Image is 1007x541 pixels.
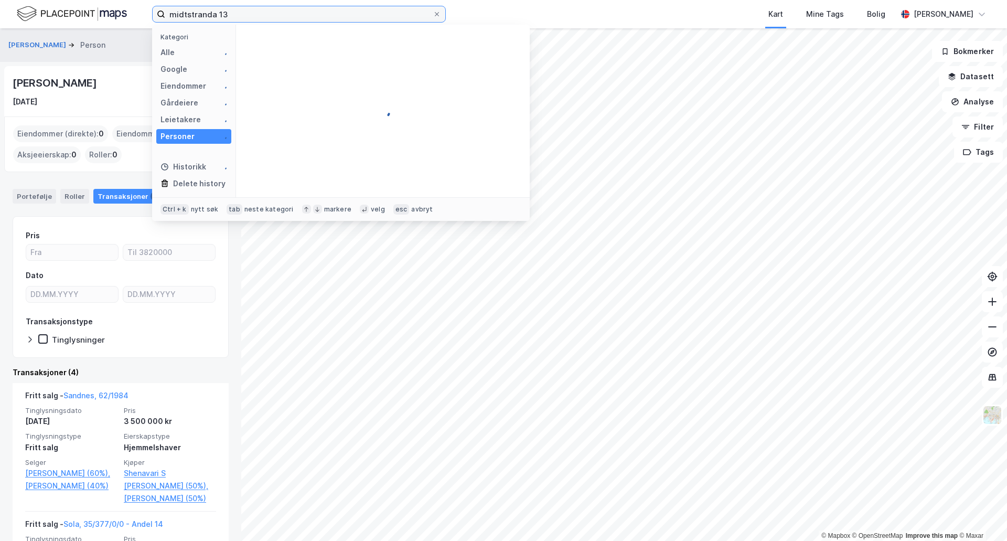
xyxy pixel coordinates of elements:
[914,8,973,20] div: [PERSON_NAME]
[955,491,1007,541] iframe: Chat Widget
[227,204,242,215] div: tab
[160,97,198,109] div: Gårdeiere
[93,189,165,204] div: Transaksjoner
[124,492,216,505] a: [PERSON_NAME] (50%)
[173,177,226,190] div: Delete history
[244,205,294,214] div: neste kategori
[411,205,433,214] div: avbryt
[867,8,885,20] div: Bolig
[63,391,128,400] a: Sandnes, 62/1984
[952,116,1003,137] button: Filter
[60,189,89,204] div: Roller
[25,415,117,428] div: [DATE]
[393,204,410,215] div: esc
[932,41,1003,62] button: Bokmerker
[63,519,163,528] a: Sola, 35/377/0/0 - Andel 14
[768,8,783,20] div: Kart
[160,130,195,143] div: Personer
[806,8,844,20] div: Mine Tags
[124,467,216,492] a: Shenavari S [PERSON_NAME] (50%),
[852,532,903,539] a: OpenStreetMap
[160,80,206,92] div: Eiendommer
[13,125,108,142] div: Eiendommer (direkte) :
[939,66,1003,87] button: Datasett
[13,96,37,108] div: [DATE]
[160,46,175,59] div: Alle
[26,315,93,328] div: Transaksjonstype
[191,205,219,214] div: nytt søk
[124,415,216,428] div: 3 500 000 kr
[160,204,189,215] div: Ctrl + k
[25,406,117,415] span: Tinglysningsdato
[982,405,1002,425] img: Z
[13,366,229,379] div: Transaksjoner (4)
[219,48,227,57] img: spinner.a6d8c91a73a9ac5275cf975e30b51cfb.svg
[124,458,216,467] span: Kjøper
[371,205,385,214] div: velg
[219,163,227,171] img: spinner.a6d8c91a73a9ac5275cf975e30b51cfb.svg
[374,103,391,120] img: spinner.a6d8c91a73a9ac5275cf975e30b51cfb.svg
[25,458,117,467] span: Selger
[25,467,117,480] a: [PERSON_NAME] (60%),
[8,40,68,50] button: [PERSON_NAME]
[25,441,117,454] div: Fritt salg
[71,148,77,161] span: 0
[112,125,213,142] div: Eiendommer (Indirekte) :
[821,532,850,539] a: Mapbox
[124,432,216,441] span: Eierskapstype
[25,389,128,406] div: Fritt salg -
[13,75,99,91] div: [PERSON_NAME]
[17,5,127,23] img: logo.f888ab2527a4732fd821a326f86c7f29.svg
[219,115,227,124] img: spinner.a6d8c91a73a9ac5275cf975e30b51cfb.svg
[954,142,1003,163] button: Tags
[906,532,958,539] a: Improve this map
[160,33,231,41] div: Kategori
[123,245,215,260] input: Til 3820000
[52,335,105,345] div: Tinglysninger
[123,287,215,302] input: DD.MM.YYYY
[165,6,433,22] input: Søk på adresse, matrikkel, gårdeiere, leietakere eller personer
[26,269,44,282] div: Dato
[99,128,104,140] span: 0
[160,161,206,173] div: Historikk
[25,518,163,535] div: Fritt salg -
[26,287,118,302] input: DD.MM.YYYY
[26,245,118,260] input: Fra
[13,146,81,163] div: Aksjeeierskap :
[13,189,56,204] div: Portefølje
[25,480,117,492] a: [PERSON_NAME] (40%)
[124,406,216,415] span: Pris
[25,432,117,441] span: Tinglysningstype
[160,63,187,76] div: Google
[955,491,1007,541] div: Kontrollprogram for chat
[160,113,201,126] div: Leietakere
[219,132,227,141] img: spinner.a6d8c91a73a9ac5275cf975e30b51cfb.svg
[124,441,216,454] div: Hjemmelshaver
[26,229,40,242] div: Pris
[80,39,105,51] div: Person
[219,65,227,73] img: spinner.a6d8c91a73a9ac5275cf975e30b51cfb.svg
[85,146,122,163] div: Roller :
[219,82,227,90] img: spinner.a6d8c91a73a9ac5275cf975e30b51cfb.svg
[219,99,227,107] img: spinner.a6d8c91a73a9ac5275cf975e30b51cfb.svg
[112,148,117,161] span: 0
[151,191,161,201] div: 4
[942,91,1003,112] button: Analyse
[324,205,351,214] div: markere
